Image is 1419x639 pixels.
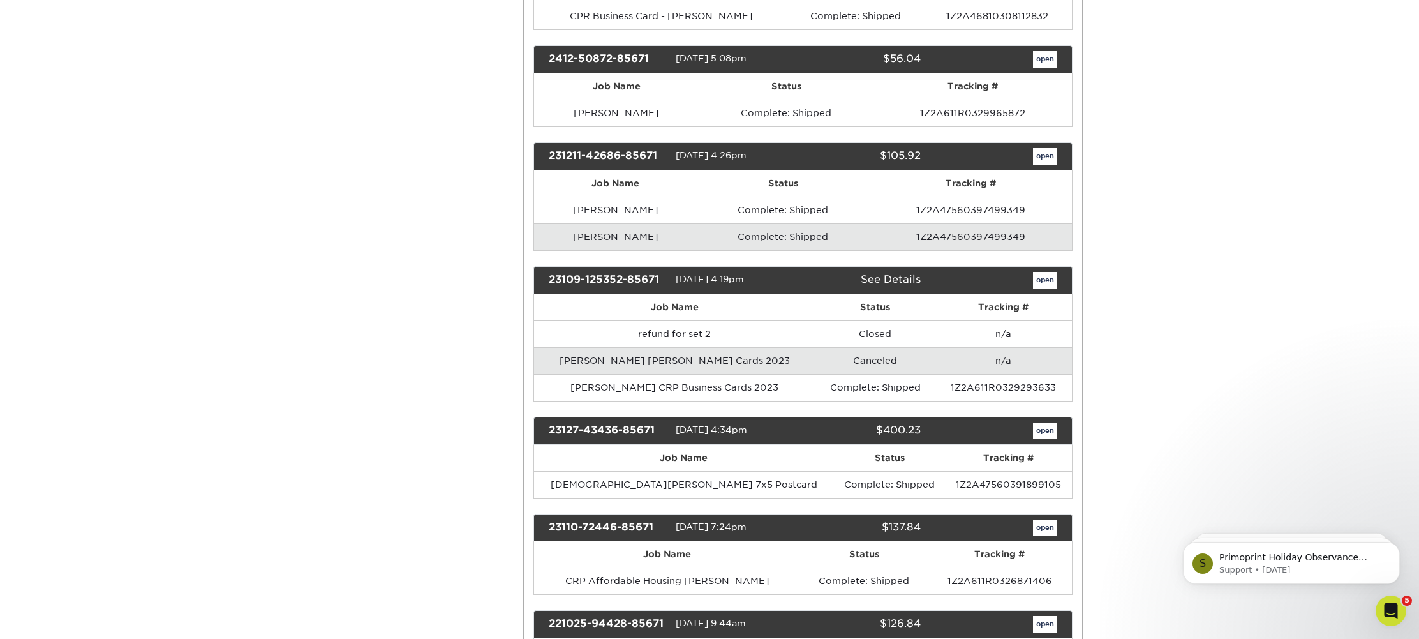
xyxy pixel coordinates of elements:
[534,294,815,320] th: Job Name
[935,374,1072,401] td: 1Z2A611R0329293633
[1033,616,1057,633] a: open
[793,616,930,633] div: $126.84
[834,445,945,471] th: Status
[928,568,1072,594] td: 1Z2A611R0326871406
[699,100,873,126] td: Complete: Shipped
[534,471,835,498] td: [DEMOGRAPHIC_DATA][PERSON_NAME] 7x5 Postcard
[935,320,1072,347] td: n/a
[539,148,676,165] div: 231211-42686-85671
[676,53,747,63] span: [DATE] 5:08pm
[801,541,928,568] th: Status
[793,423,930,439] div: $400.23
[815,374,935,401] td: Complete: Shipped
[534,320,815,347] td: refund for set 2
[815,294,935,320] th: Status
[676,274,744,284] span: [DATE] 4:19pm
[1376,596,1406,626] iframe: Intercom live chat
[945,445,1072,471] th: Tracking #
[1402,596,1412,606] span: 5
[1033,423,1057,439] a: open
[1033,272,1057,289] a: open
[834,471,945,498] td: Complete: Shipped
[869,223,1072,250] td: 1Z2A47560397499349
[793,51,930,68] div: $56.04
[534,541,801,568] th: Job Name
[935,294,1072,320] th: Tracking #
[676,619,746,629] span: [DATE] 9:44am
[801,568,928,594] td: Complete: Shipped
[793,148,930,165] div: $105.92
[815,347,935,374] td: Canceled
[539,51,676,68] div: 2412-50872-85671
[676,425,747,435] span: [DATE] 4:34pm
[928,541,1072,568] th: Tracking #
[534,3,789,29] td: CPR Business Card - [PERSON_NAME]
[534,100,699,126] td: [PERSON_NAME]
[815,320,935,347] td: Closed
[861,273,921,285] a: See Details
[534,223,697,250] td: [PERSON_NAME]
[534,170,697,197] th: Job Name
[697,170,870,197] th: Status
[923,3,1072,29] td: 1Z2A46810308112832
[789,3,923,29] td: Complete: Shipped
[935,347,1072,374] td: n/a
[1033,148,1057,165] a: open
[534,568,801,594] td: CRP Affordable Housing [PERSON_NAME]
[534,73,699,100] th: Job Name
[534,445,835,471] th: Job Name
[1033,51,1057,68] a: open
[539,520,676,536] div: 23110-72446-85671
[699,73,873,100] th: Status
[539,423,676,439] div: 23127-43436-85671
[873,73,1073,100] th: Tracking #
[873,100,1073,126] td: 1Z2A611R0329965872
[1033,520,1057,536] a: open
[869,197,1072,223] td: 1Z2A47560397499349
[869,170,1072,197] th: Tracking #
[539,272,676,289] div: 23109-125352-85671
[1164,515,1419,605] iframe: Intercom notifications message
[793,520,930,536] div: $137.84
[697,223,870,250] td: Complete: Shipped
[534,374,815,401] td: [PERSON_NAME] CRP Business Cards 2023
[945,471,1072,498] td: 1Z2A47560391899105
[534,197,697,223] td: [PERSON_NAME]
[676,522,747,532] span: [DATE] 7:24pm
[539,616,676,633] div: 221025-94428-85671
[676,150,747,160] span: [DATE] 4:26pm
[534,347,815,374] td: [PERSON_NAME] [PERSON_NAME] Cards 2023
[697,197,870,223] td: Complete: Shipped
